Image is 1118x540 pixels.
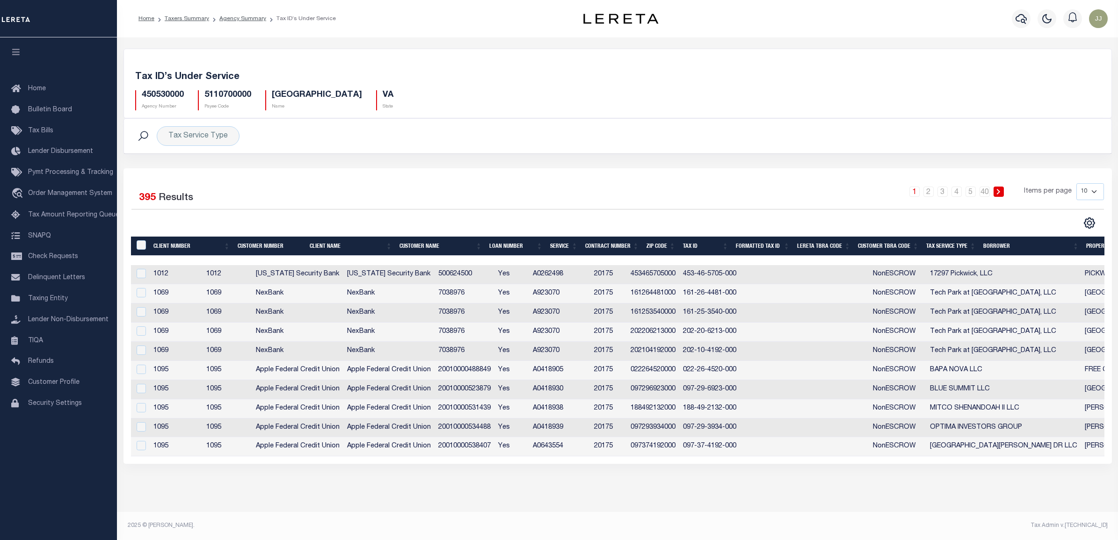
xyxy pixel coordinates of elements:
[150,380,203,399] td: 1095
[590,380,627,399] td: 20175
[204,103,251,110] p: Payee Code
[252,361,343,380] td: Apple Federal Credit Union
[869,265,926,284] td: NonESCROW
[926,380,1081,399] td: BLUE SUMMIT LLC
[869,323,926,342] td: NonESCROW
[980,187,990,197] a: 40
[679,380,740,399] td: 097-29-6923-000
[494,323,529,342] td: Yes
[624,521,1108,530] div: Tax Admin v.[TECHNICAL_ID]
[28,86,46,92] span: Home
[627,361,679,380] td: 022264520000
[28,253,78,260] span: Check Requests
[627,303,679,323] td: 161253540000
[435,323,494,342] td: 7038976
[590,399,627,418] td: 20175
[28,295,68,302] span: Taxing Entity
[926,399,1081,418] td: MITCO SHENANDOAH II LLC
[28,337,43,344] span: TIQA
[923,187,934,197] a: 2
[138,16,154,22] a: Home
[435,380,494,399] td: 20010000523879
[28,128,53,134] span: Tax Bills
[219,16,266,22] a: Agency Summary
[343,361,435,380] td: Apple Federal Credit Union
[203,284,252,303] td: 1069
[28,212,119,218] span: Tax Amount Reporting Queue
[343,342,435,361] td: NexBank
[435,437,494,456] td: 20010000538407
[679,437,740,456] td: 097-37-4192-000
[343,380,435,399] td: Apple Federal Credit Union
[252,342,343,361] td: NexBank
[28,379,80,386] span: Customer Profile
[252,437,343,456] td: Apple Federal Credit Union
[150,342,203,361] td: 1069
[869,361,926,380] td: NonESCROW
[252,323,343,342] td: NexBank
[150,418,203,438] td: 1095
[679,284,740,303] td: 161-26-4481-000
[926,265,1081,284] td: 17297 Pickwick, LLC
[546,237,581,256] th: Service: activate to sort column ascending
[121,521,618,530] div: 2025 © [PERSON_NAME].
[869,284,926,303] td: NonESCROW
[494,437,529,456] td: Yes
[252,303,343,323] td: NexBank
[529,437,590,456] td: A0643554
[529,380,590,399] td: A0418930
[272,90,362,101] h5: [GEOGRAPHIC_DATA]
[529,284,590,303] td: A923070
[926,418,1081,438] td: OPTIMA INVESTORS GROUP
[150,303,203,323] td: 1069
[926,303,1081,323] td: Tech Park at [GEOGRAPHIC_DATA], LLC
[926,361,1081,380] td: BAPA NOVA LLC
[343,323,435,342] td: NexBank
[142,90,184,101] h5: 450530000
[679,399,740,418] td: 188-49-2132-000
[869,437,926,456] td: NonESCROW
[494,342,529,361] td: Yes
[28,317,109,323] span: Lender Non-Disbursement
[529,323,590,342] td: A923070
[306,237,396,256] th: Client Name: activate to sort column ascending
[627,323,679,342] td: 202206213000
[157,126,240,146] div: Tax Service Type
[529,399,590,418] td: A0418938
[627,284,679,303] td: 161264481000
[165,16,209,22] a: Taxers Summary
[494,418,529,438] td: Yes
[11,188,26,200] i: travel_explore
[627,399,679,418] td: 188492132000
[590,437,627,456] td: 20175
[266,14,336,23] li: Tax ID’s Under Service
[627,418,679,438] td: 097293934000
[203,323,252,342] td: 1069
[28,400,82,407] span: Security Settings
[627,265,679,284] td: 453465705000
[590,303,627,323] td: 20175
[252,284,343,303] td: NexBank
[396,237,486,256] th: Customer Name: activate to sort column ascending
[679,342,740,361] td: 202-10-4192-000
[203,342,252,361] td: 1069
[486,237,546,256] th: Loan Number: activate to sort column ascending
[343,437,435,456] td: Apple Federal Credit Union
[252,380,343,399] td: Apple Federal Credit Union
[150,323,203,342] td: 1069
[627,437,679,456] td: 097374192000
[583,14,658,24] img: logo-dark.svg
[926,284,1081,303] td: Tech Park at [GEOGRAPHIC_DATA], LLC
[590,323,627,342] td: 20175
[1024,187,1072,197] span: Items per page
[679,361,740,380] td: 022-26-4520-000
[203,399,252,418] td: 1095
[793,237,854,256] th: LERETA TBRA Code: activate to sort column ascending
[252,418,343,438] td: Apple Federal Credit Union
[926,323,1081,342] td: Tech Park at [GEOGRAPHIC_DATA], LLC
[679,418,740,438] td: 097-29-3934-000
[435,303,494,323] td: 7038976
[679,303,740,323] td: 161-25-3540-000
[272,103,362,110] p: Name
[951,187,962,197] a: 4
